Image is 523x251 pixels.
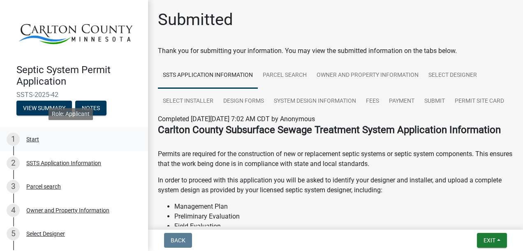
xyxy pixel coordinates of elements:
[7,157,20,170] div: 2
[26,136,39,142] div: Start
[158,46,513,56] div: Thank you for submitting your information. You may view the submitted information on the tabs below.
[218,88,269,115] a: Design Forms
[477,233,507,248] button: Exit
[312,62,423,89] a: Owner and Property Information
[158,124,501,136] strong: Carlton County Subsurface Sewage Treatment System Application Information
[361,88,384,115] a: Fees
[7,204,20,217] div: 4
[16,105,72,112] wm-modal-confirm: Summary
[450,88,509,115] a: Permit Site Card
[484,237,495,244] span: Exit
[158,115,315,123] span: Completed [DATE][DATE] 7:02 AM CDT by Anonymous
[26,231,65,237] div: Select Designer
[174,202,513,212] li: Management Plan
[16,101,72,115] button: View Summary
[269,88,361,115] a: System Design Information
[174,221,513,231] li: Field Evaluation
[171,237,185,244] span: Back
[49,108,93,120] div: Role: Applicant
[174,212,513,221] li: Preliminary Evaluation
[7,180,20,193] div: 3
[164,233,192,248] button: Back
[258,62,312,89] a: Parcel search
[158,10,233,30] h1: Submitted
[158,175,513,195] p: In order to proceed with this application you will be asked to identify your designer and install...
[16,91,132,99] span: SSTS-2025-42
[16,9,135,55] img: Carlton County, Minnesota
[75,105,106,112] wm-modal-confirm: Notes
[384,88,419,115] a: Payment
[26,160,101,166] div: SSTS Application Information
[158,88,218,115] a: Select Installer
[26,207,109,213] div: Owner and Property Information
[419,88,450,115] a: Submit
[16,64,141,88] h4: Septic System Permit Application
[158,139,513,169] p: Permits are required for the construction of new or replacement septic systems or septic system c...
[423,62,482,89] a: Select Designer
[26,184,61,189] div: Parcel search
[75,101,106,115] button: Notes
[7,133,20,146] div: 1
[7,227,20,240] div: 5
[158,62,258,89] a: SSTS Application Information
